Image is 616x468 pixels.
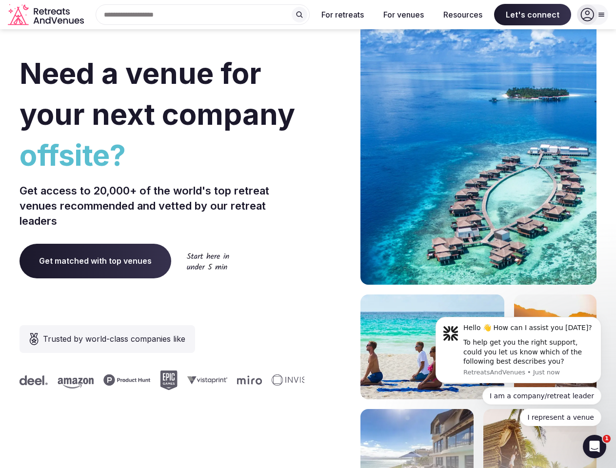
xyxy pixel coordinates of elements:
iframe: Intercom live chat [583,435,606,458]
img: woman sitting in back of truck with camels [514,294,596,399]
a: Get matched with top venues [20,244,171,278]
span: offsite? [20,135,304,175]
svg: Miro company logo [236,375,260,385]
img: Start here in under 5 min [187,253,229,270]
span: 1 [603,435,611,443]
span: Let's connect [494,4,571,25]
svg: Deel company logo [18,375,46,385]
img: yoga on tropical beach [360,294,504,399]
iframe: Intercom notifications message [421,308,616,432]
button: For retreats [314,4,372,25]
svg: Epic Games company logo [159,370,176,390]
button: Resources [436,4,490,25]
p: Get access to 20,000+ of the world's top retreat venues recommended and vetted by our retreat lea... [20,183,304,228]
svg: Vistaprint company logo [186,376,226,384]
a: Visit the homepage [8,4,86,26]
svg: Invisible company logo [270,374,324,386]
span: Need a venue for your next company [20,56,295,132]
svg: Retreats and Venues company logo [8,4,86,26]
span: Trusted by world-class companies like [43,333,185,345]
button: For venues [376,4,432,25]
